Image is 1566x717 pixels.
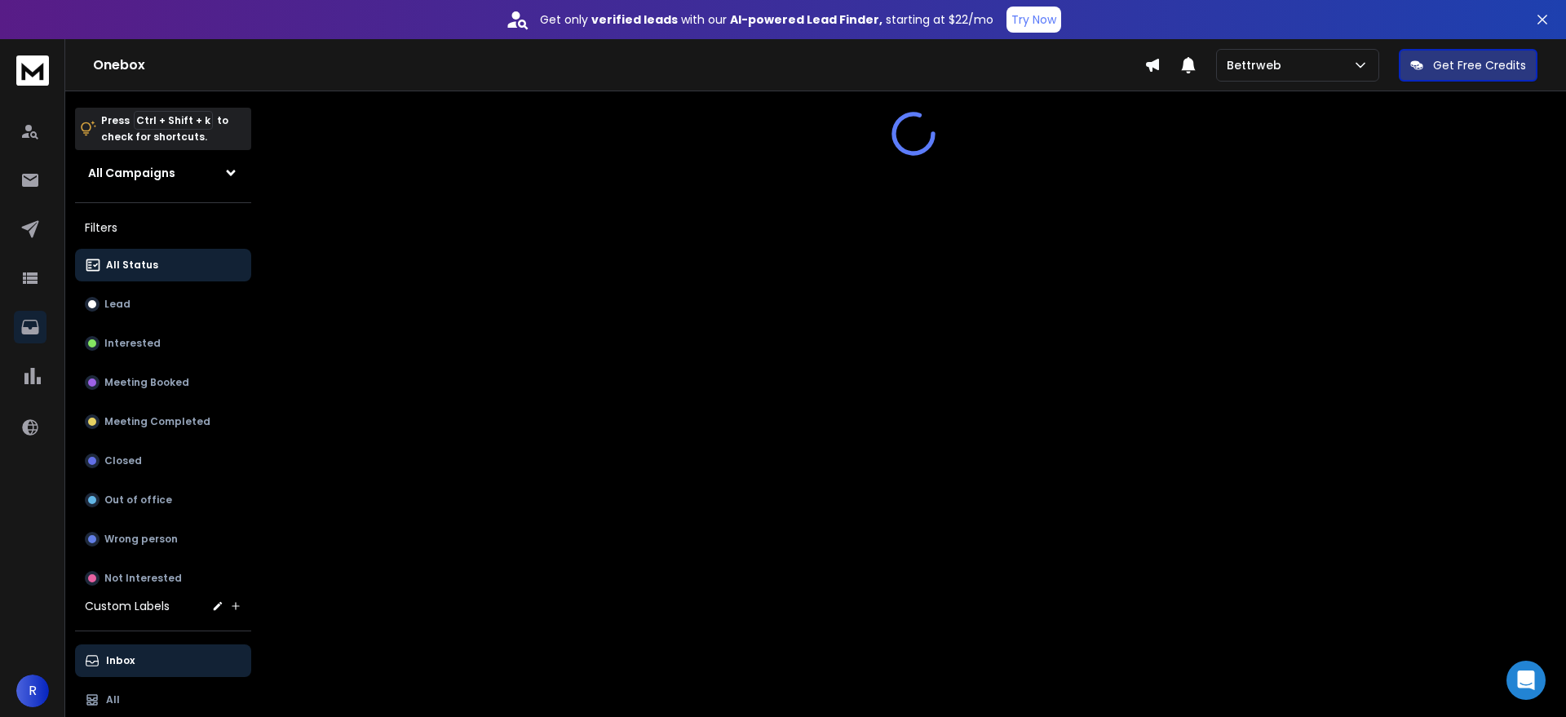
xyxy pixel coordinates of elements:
[1433,57,1526,73] p: Get Free Credits
[591,11,678,28] strong: verified leads
[104,533,178,546] p: Wrong person
[1506,661,1546,700] div: Open Intercom Messenger
[1227,57,1288,73] p: Bettrweb
[85,598,170,614] h3: Custom Labels
[75,216,251,239] h3: Filters
[1011,11,1056,28] p: Try Now
[104,376,189,389] p: Meeting Booked
[16,675,49,707] button: R
[104,493,172,507] p: Out of office
[75,684,251,716] button: All
[75,644,251,677] button: Inbox
[75,288,251,321] button: Lead
[106,654,135,667] p: Inbox
[101,113,228,145] p: Press to check for shortcuts.
[1399,49,1537,82] button: Get Free Credits
[16,55,49,86] img: logo
[75,405,251,438] button: Meeting Completed
[730,11,883,28] strong: AI-powered Lead Finder,
[93,55,1144,75] h1: Onebox
[75,523,251,555] button: Wrong person
[75,327,251,360] button: Interested
[104,298,130,311] p: Lead
[1006,7,1061,33] button: Try Now
[75,484,251,516] button: Out of office
[106,259,158,272] p: All Status
[75,249,251,281] button: All Status
[540,11,993,28] p: Get only with our starting at $22/mo
[104,454,142,467] p: Closed
[106,693,120,706] p: All
[134,111,213,130] span: Ctrl + Shift + k
[104,415,210,428] p: Meeting Completed
[104,572,182,585] p: Not Interested
[88,165,175,181] h1: All Campaigns
[75,366,251,399] button: Meeting Booked
[75,157,251,189] button: All Campaigns
[75,445,251,477] button: Closed
[104,337,161,350] p: Interested
[75,562,251,595] button: Not Interested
